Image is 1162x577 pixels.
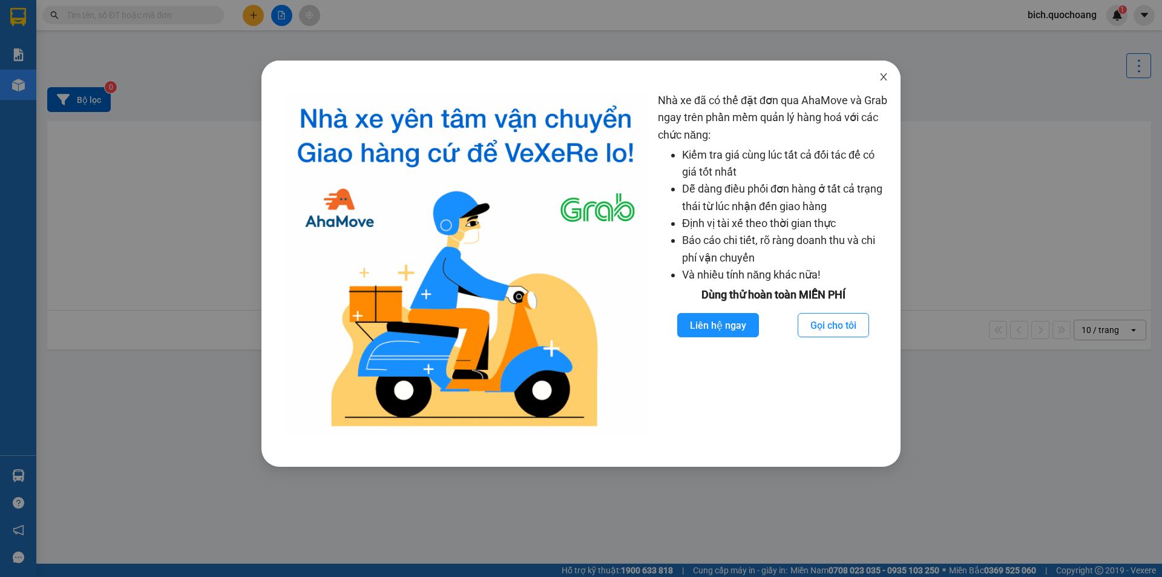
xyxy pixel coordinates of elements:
[682,215,888,232] li: Định vị tài xế theo thời gian thực
[677,313,759,337] button: Liên hệ ngay
[798,313,869,337] button: Gọi cho tôi
[658,286,888,303] div: Dùng thử hoàn toàn MIỄN PHÍ
[283,92,648,437] img: logo
[867,61,901,94] button: Close
[658,92,888,437] div: Nhà xe đã có thể đặt đơn qua AhaMove và Grab ngay trên phần mềm quản lý hàng hoá với các chức năng:
[682,180,888,215] li: Dễ dàng điều phối đơn hàng ở tất cả trạng thái từ lúc nhận đến giao hàng
[682,147,888,181] li: Kiểm tra giá cùng lúc tất cả đối tác để có giá tốt nhất
[690,318,746,333] span: Liên hệ ngay
[810,318,856,333] span: Gọi cho tôi
[682,232,888,266] li: Báo cáo chi tiết, rõ ràng doanh thu và chi phí vận chuyển
[879,72,888,82] span: close
[682,266,888,283] li: Và nhiều tính năng khác nữa!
